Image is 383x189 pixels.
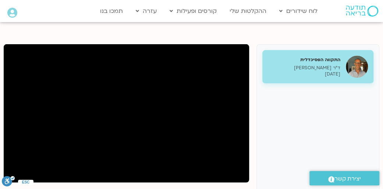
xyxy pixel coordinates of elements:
[166,4,220,18] a: קורסים ופעילות
[268,71,340,77] p: [DATE]
[346,6,378,17] img: תודעה בריאה
[309,171,379,185] a: יצירת קשר
[346,56,368,78] img: התקווה הפסיכדלית
[226,4,270,18] a: ההקלטות שלי
[268,65,340,71] p: ד"ר [PERSON_NAME]
[96,4,127,18] a: תמכו בנו
[334,174,361,184] span: יצירת קשר
[276,4,321,18] a: לוח שידורים
[132,4,160,18] a: עזרה
[268,56,340,63] h5: התקווה הפסיכדלית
